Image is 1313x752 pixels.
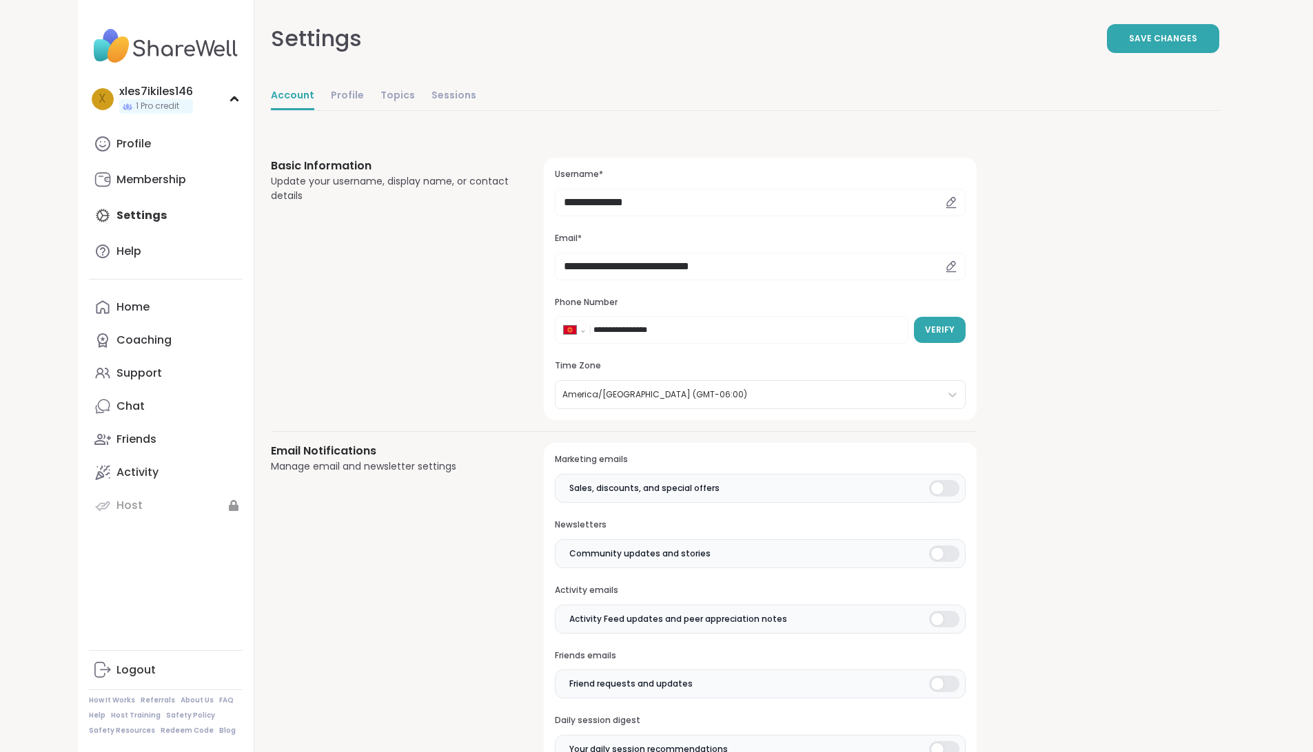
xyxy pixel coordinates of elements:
a: Help [89,235,243,268]
div: Update your username, display name, or contact details [271,174,511,203]
div: Logout [116,662,156,678]
h3: Marketing emails [555,454,965,466]
a: Chat [89,390,243,423]
a: Logout [89,654,243,687]
a: Redeem Code [161,726,214,735]
div: Manage email and newsletter settings [271,459,511,474]
span: Sales, discounts, and special offers [569,482,720,494]
a: Activity [89,456,243,489]
span: Verify [925,324,955,336]
span: Activity Feed updates and peer appreciation notes [569,613,787,625]
div: Friends [116,432,156,447]
div: Home [116,300,150,315]
div: Chat [116,399,145,414]
h3: Basic Information [271,158,511,174]
a: Profile [331,83,364,110]
h3: Activity emails [555,585,965,596]
h3: Username* [555,169,965,180]
div: Membership [116,172,186,187]
span: 1 Pro credit [136,101,179,112]
a: Sessions [431,83,476,110]
a: Membership [89,163,243,196]
h3: Email Notifications [271,443,511,459]
h3: Newsletters [555,519,965,531]
div: Host [116,498,143,513]
a: Referrals [141,696,175,705]
a: Host Training [111,711,161,720]
a: Topics [380,83,415,110]
a: Host [89,489,243,522]
a: Friends [89,423,243,456]
img: ShareWell Nav Logo [89,22,243,70]
a: Support [89,357,243,390]
a: Account [271,83,314,110]
button: Verify [914,317,966,343]
a: Safety Resources [89,726,155,735]
h3: Phone Number [555,297,965,309]
a: Safety Policy [166,711,215,720]
h3: Friends emails [555,650,965,662]
div: Coaching [116,333,172,348]
div: xles7ikiles146 [119,84,193,99]
span: Friend requests and updates [569,678,693,690]
div: Activity [116,465,159,480]
div: Settings [271,22,362,55]
h3: Daily session digest [555,715,965,727]
a: Home [89,291,243,324]
a: Help [89,711,105,720]
a: Blog [219,726,236,735]
a: FAQ [219,696,234,705]
a: Profile [89,127,243,160]
div: Help [116,244,141,259]
span: Community updates and stories [569,547,711,560]
a: About Us [181,696,214,705]
button: Save Changes [1107,24,1219,53]
a: Coaching [89,324,243,357]
h3: Time Zone [555,360,965,372]
div: Profile [116,136,151,152]
span: x [99,90,106,108]
a: How It Works [89,696,135,705]
div: Support [116,366,162,381]
h3: Email* [555,233,965,244]
span: Save Changes [1129,32,1197,45]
